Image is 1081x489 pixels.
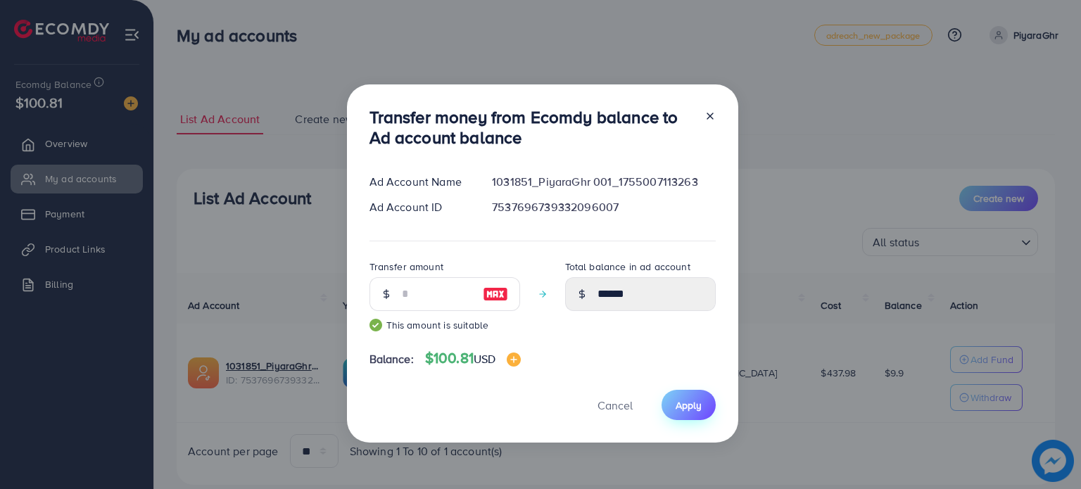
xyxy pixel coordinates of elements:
[481,199,726,215] div: 7537696739332096007
[580,390,650,420] button: Cancel
[474,351,495,367] span: USD
[369,351,414,367] span: Balance:
[369,107,693,148] h3: Transfer money from Ecomdy balance to Ad account balance
[369,260,443,274] label: Transfer amount
[369,318,520,332] small: This amount is suitable
[425,350,521,367] h4: $100.81
[481,174,726,190] div: 1031851_PiyaraGhr 001_1755007113263
[358,199,481,215] div: Ad Account ID
[483,286,508,303] img: image
[358,174,481,190] div: Ad Account Name
[369,319,382,331] img: guide
[507,353,521,367] img: image
[598,398,633,413] span: Cancel
[565,260,690,274] label: Total balance in ad account
[676,398,702,412] span: Apply
[662,390,716,420] button: Apply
